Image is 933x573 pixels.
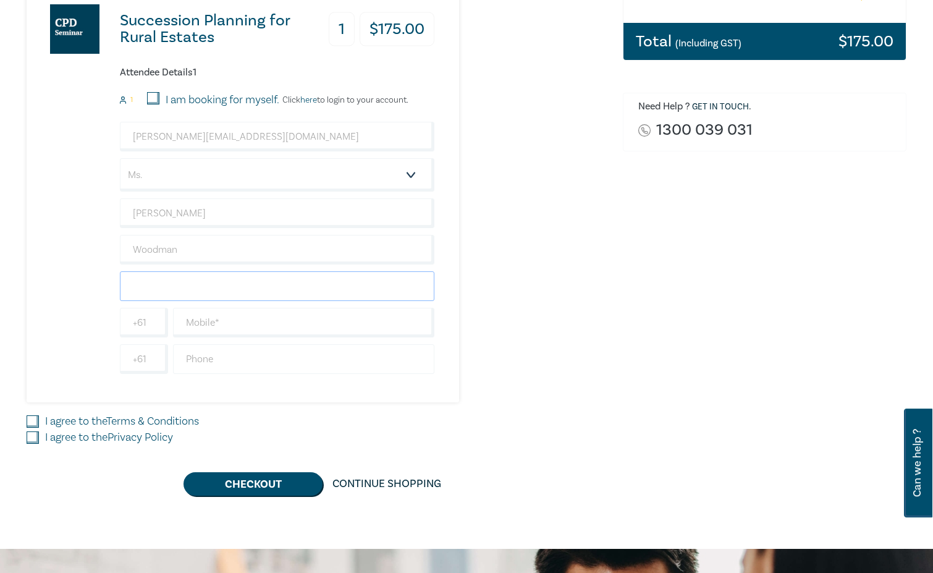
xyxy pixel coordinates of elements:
[329,12,355,46] h3: 1
[173,344,434,374] input: Phone
[656,122,753,138] a: 1300 039 031
[838,33,893,49] h3: $ 175.00
[184,472,323,496] button: Checkout
[166,92,279,108] label: I am booking for myself.
[106,414,199,428] a: Terms & Conditions
[360,12,434,46] h3: $ 175.00
[45,414,199,430] label: I agree to the
[120,122,434,151] input: Attendee Email*
[279,95,408,105] p: Click to login to your account.
[45,430,173,446] label: I agree to the
[120,198,434,228] input: First Name*
[173,308,434,337] input: Mobile*
[120,12,323,46] h3: Succession Planning for Rural Estates
[120,67,434,79] h6: Attendee Details 1
[120,308,168,337] input: +61
[638,101,897,113] h6: Need Help ? .
[120,271,434,301] input: Company
[692,101,749,112] a: Get in touch
[50,4,99,54] img: Succession Planning for Rural Estates
[300,95,317,106] a: here
[120,235,434,265] input: Last Name*
[108,430,173,444] a: Privacy Policy
[675,37,741,49] small: (Including GST)
[130,96,133,104] small: 1
[323,472,451,496] a: Continue Shopping
[120,344,168,374] input: +61
[636,33,741,49] h3: Total
[911,416,923,510] span: Can we help ?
